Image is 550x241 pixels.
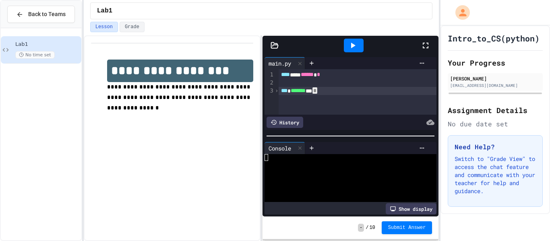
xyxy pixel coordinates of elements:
[366,225,368,231] span: /
[448,119,543,129] div: No due date set
[448,57,543,68] h2: Your Progress
[90,22,118,32] button: Lesson
[455,142,536,152] h3: Need Help?
[97,6,112,16] span: Lab1
[265,144,295,152] div: Console
[382,221,432,234] button: Submit Answer
[267,117,303,128] div: History
[312,87,317,94] span: folded code
[265,59,295,68] div: main.py
[265,142,305,154] div: Console
[15,41,80,48] span: Lab1
[388,225,426,231] span: Submit Answer
[448,105,543,116] h2: Assignment Details
[265,71,275,79] div: 1
[455,155,536,195] p: Switch to "Grade View" to access the chat feature and communicate with your teacher for help and ...
[7,6,75,23] button: Back to Teams
[369,225,375,231] span: 10
[265,87,275,95] div: 3
[386,203,436,214] div: Show display
[28,10,66,19] span: Back to Teams
[450,75,540,82] div: [PERSON_NAME]
[265,79,275,87] div: 2
[120,22,145,32] button: Grade
[265,57,305,69] div: main.py
[450,82,540,89] div: [EMAIL_ADDRESS][DOMAIN_NAME]
[448,33,540,44] h1: Intro_to_CS(python)
[447,3,472,22] div: My Account
[15,51,55,59] span: No time set
[358,224,364,232] span: -
[275,87,279,94] span: Unfold line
